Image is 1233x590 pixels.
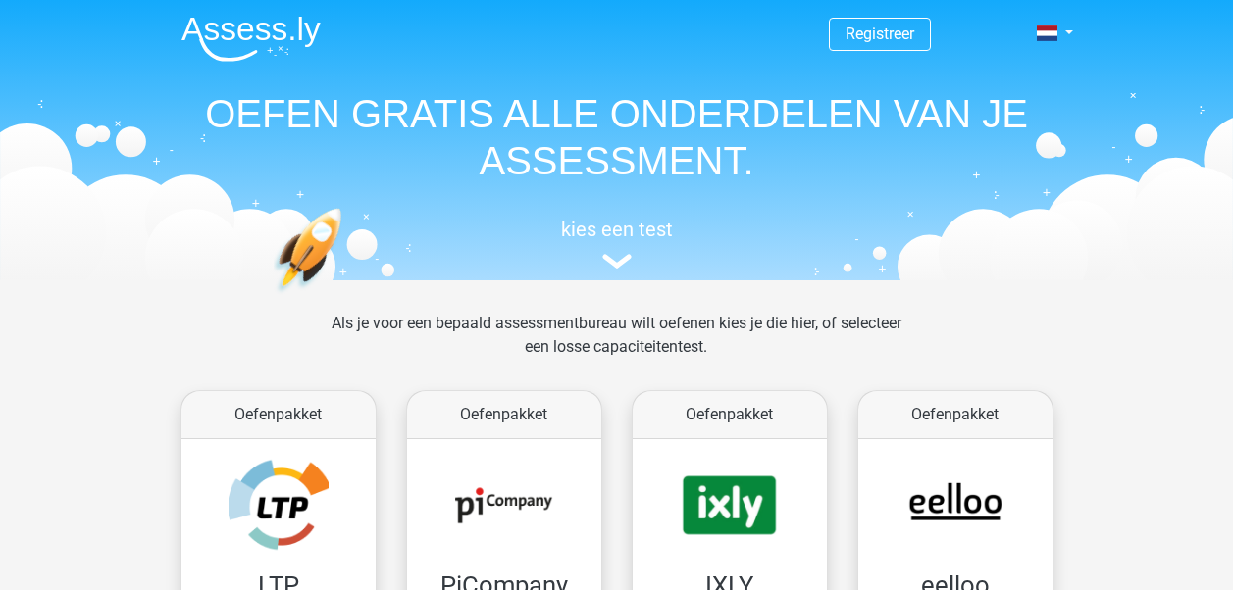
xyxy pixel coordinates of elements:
[166,218,1068,270] a: kies een test
[166,90,1068,184] h1: OEFEN GRATIS ALLE ONDERDELEN VAN JE ASSESSMENT.
[602,254,632,269] img: assessment
[274,208,418,385] img: oefenen
[166,218,1068,241] h5: kies een test
[181,16,321,62] img: Assessly
[316,312,917,382] div: Als je voor een bepaald assessmentbureau wilt oefenen kies je die hier, of selecteer een losse ca...
[846,25,914,43] a: Registreer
